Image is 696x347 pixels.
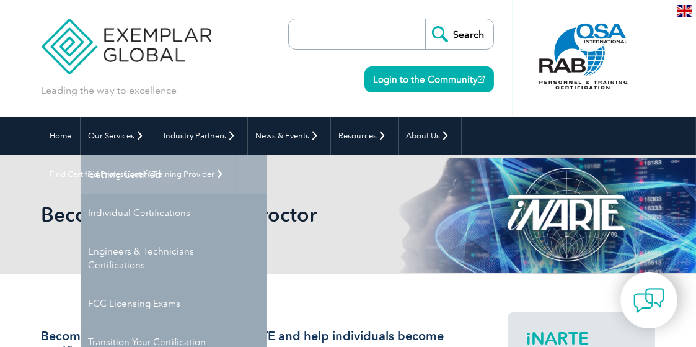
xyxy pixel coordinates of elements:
[478,76,485,83] img: open_square.png
[81,194,267,232] a: Individual Certifications
[248,117,330,155] a: News & Events
[425,19,493,49] input: Search
[364,66,494,92] a: Login to the Community
[331,117,398,155] a: Resources
[42,155,236,194] a: Find Certified Professional / Training Provider
[633,285,664,316] img: contact-chat.png
[42,205,471,225] h2: Become An Approved Proctor
[399,117,461,155] a: About Us
[42,117,80,155] a: Home
[156,117,247,155] a: Industry Partners
[42,84,177,97] p: Leading the way to excellence
[81,117,156,155] a: Our Services
[81,284,267,323] a: FCC Licensing Exams
[677,5,692,17] img: en
[81,232,267,284] a: Engineers & Technicians Certifications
